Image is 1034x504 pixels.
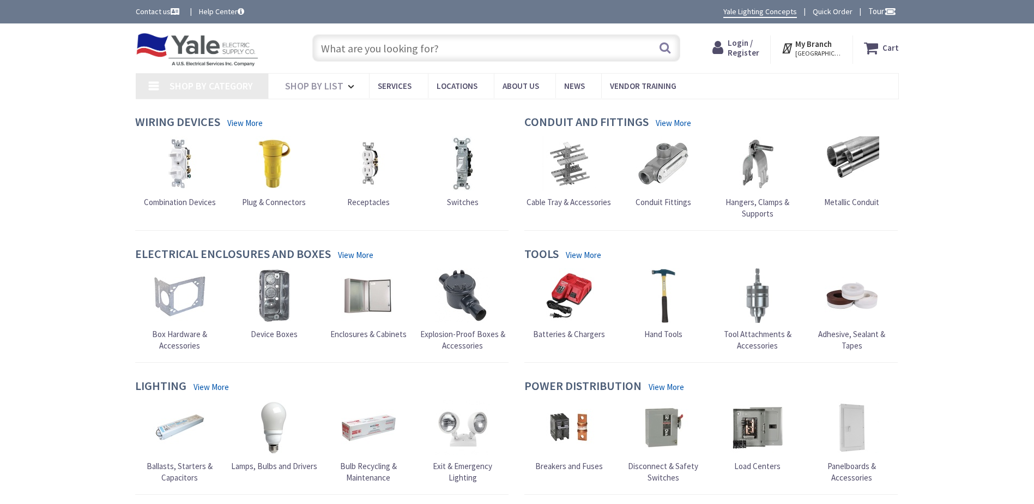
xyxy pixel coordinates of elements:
[619,400,708,484] a: Disconnect & Safety Switches Disconnect & Safety Switches
[712,38,759,58] a: Login / Register
[524,379,642,395] h4: Power Distribution
[247,268,301,340] a: Device Boxes Device Boxes
[649,381,684,393] a: View More
[725,197,789,219] span: Hangers, Clamps & Supports
[636,268,691,323] img: Hand Tools
[312,34,680,62] input: What are you looking for?
[136,6,182,17] a: Contact us
[135,379,186,395] h4: Lighting
[656,117,691,129] a: View More
[340,461,397,483] span: Bulb Recycling & Maintenance
[636,136,691,208] a: Conduit Fittings Conduit Fittings
[153,400,207,455] img: Ballasts, Starters & Capacitors
[147,461,213,483] span: Ballasts, Starters & Capacitors
[330,329,407,339] span: Enclosures & Cabinets
[723,6,797,18] a: Yale Lighting Concepts
[437,81,477,91] span: Locations
[144,136,216,208] a: Combination Devices Combination Devices
[818,329,885,351] span: Adhesive, Sealant & Tapes
[636,136,691,191] img: Conduit Fittings
[338,249,373,261] a: View More
[734,461,781,471] span: Load Centers
[730,268,785,323] img: Tool Attachments & Accessories
[535,400,603,472] a: Breakers and Fuses Breakers and Fuses
[242,197,306,207] span: Plug & Connectors
[436,136,490,191] img: Switches
[533,329,605,339] span: Batteries & Chargers
[566,249,601,261] a: View More
[247,268,301,323] img: Device Boxes
[527,197,611,207] span: Cable Tray & Accessories
[231,461,317,471] span: Lamps, Bulbs and Drivers
[564,81,585,91] span: News
[242,136,306,208] a: Plug & Connectors Plug & Connectors
[136,33,259,67] img: Yale Electric Supply Co.
[524,247,559,263] h4: Tools
[199,6,244,17] a: Help Center
[636,197,691,207] span: Conduit Fittings
[535,461,603,471] span: Breakers and Fuses
[795,39,832,49] strong: My Branch
[144,197,216,207] span: Combination Devices
[730,400,785,472] a: Load Centers Load Centers
[636,400,691,455] img: Disconnect & Safety Switches
[713,136,802,220] a: Hangers, Clamps & Supports Hangers, Clamps & Supports
[825,136,879,191] img: Metallic Conduit
[170,80,253,92] span: Shop By Category
[724,329,791,351] span: Tool Attachments & Accessories
[825,400,879,455] img: Panelboards & Accessories
[610,81,676,91] span: Vendor Training
[542,136,596,191] img: Cable Tray & Accessories
[447,197,479,207] span: Switches
[728,38,759,58] span: Login / Register
[153,136,207,191] img: Combination Devices
[227,117,263,129] a: View More
[251,329,298,339] span: Device Boxes
[644,329,682,339] span: Hand Tools
[795,49,842,58] span: [GEOGRAPHIC_DATA], [GEOGRAPHIC_DATA]
[418,268,507,352] a: Explosion-Proof Boxes & Accessories Explosion-Proof Boxes & Accessories
[807,268,897,352] a: Adhesive, Sealant & Tapes Adhesive, Sealant & Tapes
[153,268,207,323] img: Box Hardware & Accessories
[730,400,785,455] img: Load Centers
[433,461,492,483] span: Exit & Emergency Lighting
[330,268,407,340] a: Enclosures & Cabinets Enclosures & Cabinets
[135,400,225,484] a: Ballasts, Starters & Capacitors Ballasts, Starters & Capacitors
[827,461,876,483] span: Panelboards & Accessories
[527,136,611,208] a: Cable Tray & Accessories Cable Tray & Accessories
[730,136,785,191] img: Hangers, Clamps & Supports
[533,268,605,340] a: Batteries & Chargers Batteries & Chargers
[247,136,301,191] img: Plug & Connectors
[713,268,802,352] a: Tool Attachments & Accessories Tool Attachments & Accessories
[347,197,390,207] span: Receptacles
[194,381,229,393] a: View More
[324,400,413,484] a: Bulb Recycling & Maintenance Bulb Recycling & Maintenance
[152,329,207,351] span: Box Hardware & Accessories
[420,329,505,351] span: Explosion-Proof Boxes & Accessories
[135,268,225,352] a: Box Hardware & Accessories Box Hardware & Accessories
[824,197,879,207] span: Metallic Conduit
[542,268,596,323] img: Batteries & Chargers
[135,115,220,131] h4: Wiring Devices
[135,247,331,263] h4: Electrical Enclosures and Boxes
[882,38,899,58] strong: Cart
[524,115,649,131] h4: Conduit and Fittings
[436,400,490,455] img: Exit & Emergency Lighting
[341,136,396,191] img: Receptacles
[636,268,691,340] a: Hand Tools Hand Tools
[341,400,396,455] img: Bulb Recycling & Maintenance
[341,136,396,208] a: Receptacles Receptacles
[418,400,507,484] a: Exit & Emergency Lighting Exit & Emergency Lighting
[378,81,412,91] span: Services
[824,136,879,208] a: Metallic Conduit Metallic Conduit
[807,400,897,484] a: Panelboards & Accessories Panelboards & Accessories
[864,38,899,58] a: Cart
[231,400,317,472] a: Lamps, Bulbs and Drivers Lamps, Bulbs and Drivers
[542,400,596,455] img: Breakers and Fuses
[868,6,896,16] span: Tour
[436,136,490,208] a: Switches Switches
[285,80,343,92] span: Shop By List
[825,268,879,323] img: Adhesive, Sealant & Tapes
[781,38,842,58] div: My Branch [GEOGRAPHIC_DATA], [GEOGRAPHIC_DATA]
[813,6,852,17] a: Quick Order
